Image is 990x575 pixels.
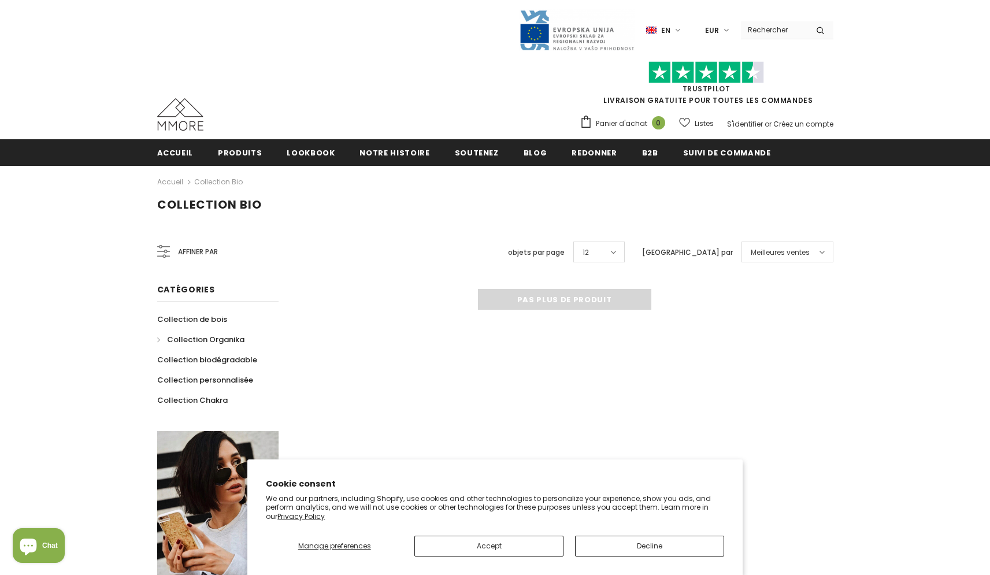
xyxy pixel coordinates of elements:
[157,175,183,189] a: Accueil
[455,139,499,165] a: soutenez
[157,309,227,329] a: Collection de bois
[157,147,194,158] span: Accueil
[572,147,617,158] span: Redonner
[683,84,731,94] a: TrustPilot
[648,61,764,84] img: Faites confiance aux étoiles pilotes
[287,147,335,158] span: Lookbook
[519,25,635,35] a: Javni Razpis
[157,350,257,370] a: Collection biodégradable
[218,139,262,165] a: Produits
[642,147,658,158] span: B2B
[679,113,714,133] a: Listes
[580,66,833,105] span: LIVRAISON GRATUITE POUR TOUTES LES COMMANDES
[741,21,807,38] input: Search Site
[157,139,194,165] a: Accueil
[157,370,253,390] a: Collection personnalisée
[751,247,810,258] span: Meilleures ventes
[178,246,218,258] span: Affiner par
[572,139,617,165] a: Redonner
[583,247,589,258] span: 12
[157,284,215,295] span: Catégories
[194,177,243,187] a: Collection Bio
[642,247,733,258] label: [GEOGRAPHIC_DATA] par
[157,314,227,325] span: Collection de bois
[157,390,228,410] a: Collection Chakra
[277,511,325,521] a: Privacy Policy
[359,147,429,158] span: Notre histoire
[683,147,771,158] span: Suivi de commande
[765,119,772,129] span: or
[266,494,724,521] p: We and our partners, including Shopify, use cookies and other technologies to personalize your ex...
[157,354,257,365] span: Collection biodégradable
[157,374,253,385] span: Collection personnalisée
[642,139,658,165] a: B2B
[727,119,763,129] a: S'identifier
[519,9,635,51] img: Javni Razpis
[157,196,262,213] span: Collection Bio
[524,147,547,158] span: Blog
[359,139,429,165] a: Notre histoire
[287,139,335,165] a: Lookbook
[157,98,203,131] img: Cas MMORE
[266,478,724,490] h2: Cookie consent
[455,147,499,158] span: soutenez
[508,247,565,258] label: objets par page
[167,334,244,345] span: Collection Organika
[705,25,719,36] span: EUR
[580,115,671,132] a: Panier d'achat 0
[9,528,68,566] inbox-online-store-chat: Shopify online store chat
[695,118,714,129] span: Listes
[596,118,647,129] span: Panier d'achat
[157,329,244,350] a: Collection Organika
[646,25,657,35] img: i-lang-1.png
[575,536,724,557] button: Decline
[266,536,403,557] button: Manage preferences
[414,536,563,557] button: Accept
[773,119,833,129] a: Créez un compte
[298,541,371,551] span: Manage preferences
[524,139,547,165] a: Blog
[218,147,262,158] span: Produits
[652,116,665,129] span: 0
[661,25,670,36] span: en
[683,139,771,165] a: Suivi de commande
[157,395,228,406] span: Collection Chakra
